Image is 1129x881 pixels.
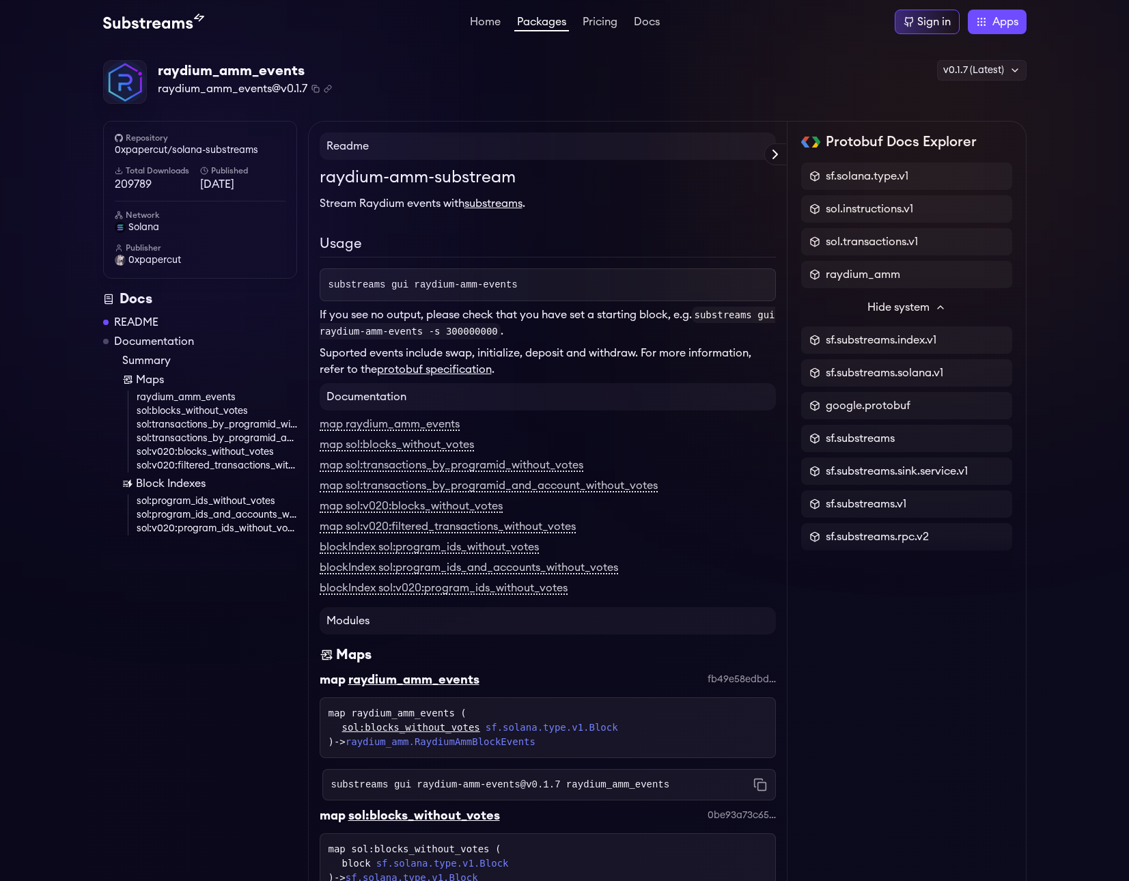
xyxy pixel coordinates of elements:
a: Sign in [895,10,960,34]
div: Maps [336,645,372,665]
h4: Modules [320,607,776,634]
a: map sol:transactions_by_programid_and_account_without_votes [320,480,658,492]
img: Package Logo [104,61,146,103]
div: map [320,670,346,689]
h2: Usage [320,234,776,257]
img: Block Index icon [122,478,133,489]
a: Summary [122,352,297,369]
a: sol:program_ids_and_accounts_without_votes [137,508,297,522]
div: 0be93a73c65aa8ec2de4b1a47209edeea493ff29 [708,809,776,822]
a: sol:v020:program_ids_without_votes [137,522,297,535]
p: Suported events include swap, initialize, deposit and withdraw. For more information, refer to the . [320,345,776,378]
div: raydium_amm_events [348,670,479,689]
a: map sol:v020:filtered_transactions_without_votes [320,521,576,533]
h6: Total Downloads [115,165,200,176]
span: substreams gui raydium-amm-events [329,279,518,290]
a: sf.solana.type.v1.Block [486,721,618,735]
a: 0xpapercut [115,253,285,267]
div: Sign in [917,14,951,30]
a: Maps [122,372,297,388]
a: protobuf specification [377,364,492,375]
p: Stream Raydium events with . [320,195,776,212]
img: solana [115,222,126,233]
h6: Published [200,165,285,176]
img: Maps icon [320,645,333,665]
a: raydium_amm_events [137,391,297,404]
h2: Protobuf Docs Explorer [826,132,977,152]
a: map raydium_amm_events [320,419,460,431]
p: If you see no output, please check that you have set a starting block, e.g. . [320,307,776,339]
div: fb49e58edbd94b2d9a5d34a9a8423bf645a578f0 [708,673,776,686]
span: google.protobuf [826,397,910,414]
h4: Documentation [320,383,776,410]
a: solana [115,221,285,234]
div: raydium_amm_events [158,61,332,81]
code: substreams gui raydium-amm-events -s 300000000 [320,307,775,339]
code: substreams gui raydium-amm-events@v0.1.7 raydium_amm_events [331,778,670,792]
span: sol.instructions.v1 [826,201,913,217]
span: raydium_amm_events@v0.1.7 [158,81,307,97]
a: blockIndex sol:v020:program_ids_without_votes [320,583,568,595]
span: sf.substreams.rpc.v2 [826,529,929,545]
a: Docs [631,16,663,30]
h6: Network [115,210,285,221]
span: 209789 [115,176,200,193]
div: block [342,856,767,871]
div: map raydium_amm_events ( ) [329,706,767,749]
span: raydium_amm [826,266,900,283]
a: sol:transactions_by_programid_without_votes [137,418,297,432]
a: map sol:v020:blocks_without_votes [320,501,503,513]
span: sf.solana.type.v1 [826,168,908,184]
a: Documentation [114,333,194,350]
a: sol:blocks_without_votes [342,721,480,735]
span: -> [334,736,535,747]
a: Home [467,16,503,30]
span: sf.substreams [826,430,895,447]
a: sol:v020:filtered_transactions_without_votes [137,459,297,473]
div: map [320,806,346,825]
span: [DATE] [200,176,285,193]
span: 0xpapercut [128,253,181,267]
span: Apps [992,14,1018,30]
a: substreams [464,198,522,209]
img: github [115,134,123,142]
span: sf.substreams.solana.v1 [826,365,943,381]
span: sf.substreams.index.v1 [826,332,936,348]
button: Copy .spkg link to clipboard [324,85,332,93]
a: Block Indexes [122,475,297,492]
h1: raydium-amm-substream [320,165,776,190]
div: v0.1.7 (Latest) [937,60,1027,81]
h6: Repository [115,132,285,143]
a: sol:v020:blocks_without_votes [137,445,297,459]
span: sf.substreams.sink.service.v1 [826,463,968,479]
a: raydium_amm.RaydiumAmmBlockEvents [346,736,535,747]
a: map sol:transactions_by_programid_without_votes [320,460,583,472]
img: Substream's logo [103,14,204,30]
img: Map icon [122,374,133,385]
span: sol.transactions.v1 [826,234,918,250]
a: blockIndex sol:program_ids_and_accounts_without_votes [320,562,618,574]
a: 0xpapercut/solana-substreams [115,143,285,157]
a: sol:blocks_without_votes [137,404,297,418]
img: User Avatar [115,255,126,266]
a: sol:transactions_by_programid_and_account_without_votes [137,432,297,445]
a: Packages [514,16,569,31]
a: sf.solana.type.v1.Block [376,856,509,871]
h6: Publisher [115,242,285,253]
a: map sol:blocks_without_votes [320,439,474,451]
img: Protobuf [801,137,821,148]
button: Copy package name and version [311,85,320,93]
a: sol:program_ids_without_votes [137,494,297,508]
span: solana [128,221,159,234]
div: Docs [103,290,297,309]
button: Hide system [801,294,1012,321]
button: Copy command to clipboard [753,778,767,792]
div: sol:blocks_without_votes [348,806,500,825]
span: sf.substreams.v1 [826,496,906,512]
a: blockIndex sol:program_ids_without_votes [320,542,539,554]
a: Pricing [580,16,620,30]
h4: Readme [320,132,776,160]
span: Hide system [867,299,930,316]
a: README [114,314,158,331]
